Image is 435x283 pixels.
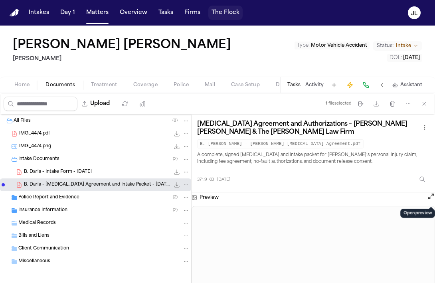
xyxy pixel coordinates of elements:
button: Tasks [155,6,176,20]
button: Create Immediate Task [344,79,356,91]
span: Insurance Information [18,207,67,214]
span: [DATE] [217,177,230,183]
code: B. [PERSON_NAME] - [PERSON_NAME] [MEDICAL_DATA] Agreement.pdf [197,139,364,148]
button: The Flock [208,6,243,20]
span: B. Daria - Intake Form - [DATE] [24,169,92,176]
span: [DATE] [403,55,420,60]
img: Finch Logo [10,9,19,17]
span: Type : [297,43,310,48]
span: Medical Records [18,220,56,227]
button: Make a Call [360,79,372,91]
button: Overview [117,6,150,20]
button: Download B. Daria - Intake Form - 8.9.25 [173,168,181,176]
button: Tasks [287,82,301,88]
span: Case Setup [231,82,260,88]
button: Edit matter name [13,38,231,53]
h3: Preview [200,194,219,201]
button: Open preview [427,192,435,203]
button: Download B. Daria - Retainer Agreement and Intake Packet - 8.10.25 [173,181,181,189]
button: Change status from Intake [373,41,422,51]
span: Home [14,82,30,88]
span: Documents [45,82,75,88]
span: Assistant [400,82,422,88]
span: Intake [396,43,411,49]
span: Police [174,82,189,88]
span: ( 2 ) [173,208,178,212]
span: IMG_4474.png [19,143,51,150]
span: Mail [205,82,215,88]
span: Status: [377,43,393,49]
button: Add Task [328,79,340,91]
button: Open preview [427,192,435,200]
span: All Files [14,118,31,125]
div: 1 file selected [326,101,352,106]
span: ( 2 ) [173,157,178,161]
div: Open preview [400,209,435,218]
span: IMG_4474.pdf [19,131,50,137]
h1: [PERSON_NAME] [PERSON_NAME] [13,38,231,53]
span: Coverage [133,82,158,88]
button: Edit Type: Motor Vehicle Accident [295,42,370,49]
span: Motor Vehicle Accident [311,43,367,48]
button: Inspect [415,172,429,186]
span: Police Report and Evidence [18,194,79,201]
button: Download IMG_4474.pdf [173,130,181,138]
span: Demand [276,82,297,88]
h2: [PERSON_NAME] [13,54,234,64]
span: Miscellaneous [18,258,50,265]
button: Download IMG_4474.png [173,142,181,150]
input: Search files [4,97,77,111]
button: Matters [83,6,112,20]
button: Assistant [392,82,422,88]
h3: [MEDICAL_DATA] Agreement and Authorizations – [PERSON_NAME] [PERSON_NAME] & The [PERSON_NAME] Law... [197,120,420,136]
span: Intake Documents [18,156,59,163]
button: Firms [181,6,204,20]
button: Edit DOL: 2025-08-07 [387,54,422,62]
text: JL [411,11,417,16]
span: Client Communication [18,245,69,252]
span: DOL : [390,55,402,60]
span: 371.9 KB [197,177,214,183]
button: Intakes [26,6,52,20]
p: A complete, signed [MEDICAL_DATA] and intake packet for [PERSON_NAME]’s personal injury claim, in... [197,152,429,166]
span: Bills and Liens [18,233,49,239]
span: ( 8 ) [172,119,178,123]
button: Activity [305,82,324,88]
span: ( 2 ) [173,195,178,200]
button: Upload [77,97,115,111]
span: B. Daria - [MEDICAL_DATA] Agreement and Intake Packet - [DATE] [24,182,170,188]
a: Home [10,9,19,17]
button: Day 1 [57,6,78,20]
span: Treatment [91,82,117,88]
